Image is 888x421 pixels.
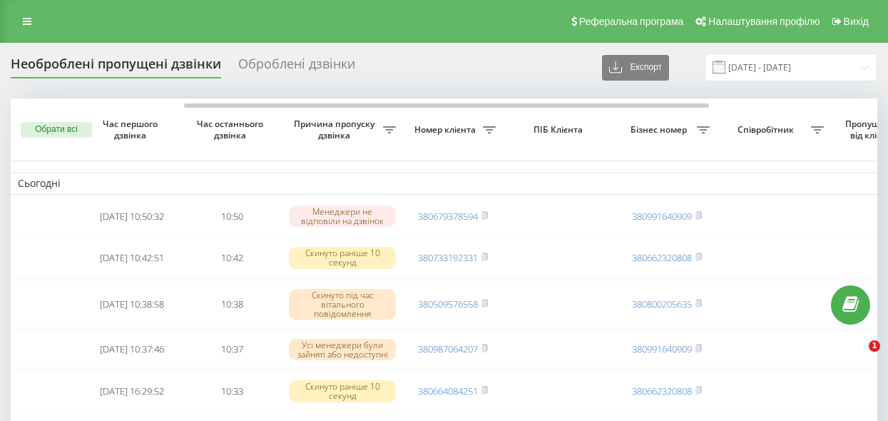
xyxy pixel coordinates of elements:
a: 380733192331 [418,251,478,264]
iframe: Intercom live chat [839,340,874,375]
td: [DATE] 16:29:52 [82,371,182,411]
a: 380800205635 [632,298,692,310]
div: Скинуто раніше 10 секунд [289,247,396,268]
a: 380987064207 [418,343,478,355]
span: Бізнес номер [624,124,697,136]
td: 10:37 [182,331,282,369]
span: ПІБ Клієнта [515,124,605,136]
td: [DATE] 10:37:46 [82,331,182,369]
td: [DATE] 10:50:32 [82,198,182,235]
span: Номер клієнта [410,124,483,136]
span: Вихід [844,16,869,27]
a: 380991640909 [632,210,692,223]
a: 380662320808 [632,251,692,264]
a: 380679378594 [418,210,478,223]
span: Налаштування профілю [708,16,820,27]
span: Співробітник [724,124,811,136]
td: [DATE] 10:38:58 [82,281,182,328]
a: 380664084251 [418,385,478,397]
td: [DATE] 10:42:51 [82,238,182,278]
span: Час останнього дзвінка [193,118,270,141]
div: Менеджери не відповіли на дзвінок [289,206,396,227]
div: Скинуто раніше 10 секунд [289,380,396,402]
td: 10:42 [182,238,282,278]
span: 1 [869,340,880,352]
button: Експорт [602,55,669,81]
div: Усі менеджери були зайняті або недоступні [289,339,396,360]
span: Реферальна програма [579,16,684,27]
span: Причина пропуску дзвінка [289,118,383,141]
td: 10:38 [182,281,282,328]
span: Час першого дзвінка [93,118,170,141]
div: Скинуто під час вітального повідомлення [289,289,396,320]
a: 380662320808 [632,385,692,397]
td: 10:50 [182,198,282,235]
td: 10:33 [182,371,282,411]
a: 380509576558 [418,298,478,310]
div: Оброблені дзвінки [238,56,355,78]
div: Необроблені пропущені дзвінки [11,56,221,78]
button: Обрати всі [21,122,92,138]
a: 380991640909 [632,343,692,355]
